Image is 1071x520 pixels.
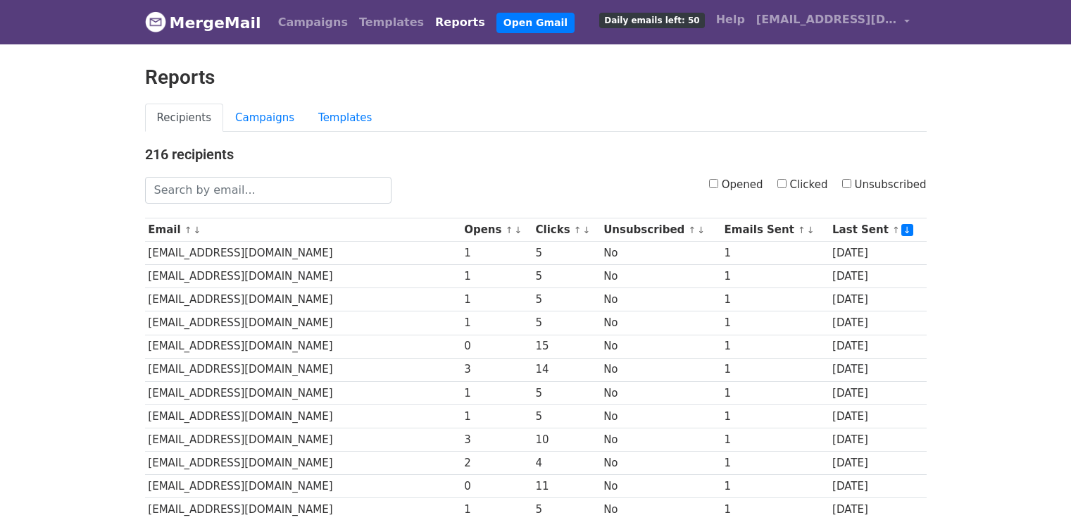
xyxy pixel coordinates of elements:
[721,428,829,451] td: 1
[461,265,532,288] td: 1
[829,358,926,381] td: [DATE]
[145,335,461,358] td: [EMAIL_ADDRESS][DOMAIN_NAME]
[697,225,705,235] a: ↓
[461,242,532,265] td: 1
[892,225,900,235] a: ↑
[600,242,720,265] td: No
[600,311,720,335] td: No
[145,358,461,381] td: [EMAIL_ADDRESS][DOMAIN_NAME]
[829,475,926,498] td: [DATE]
[532,452,601,475] td: 4
[145,146,927,163] h4: 216 recipients
[532,381,601,404] td: 5
[721,404,829,428] td: 1
[829,242,926,265] td: [DATE]
[600,428,720,451] td: No
[461,311,532,335] td: 1
[829,265,926,288] td: [DATE]
[145,265,461,288] td: [EMAIL_ADDRESS][DOMAIN_NAME]
[184,225,192,235] a: ↑
[600,381,720,404] td: No
[600,452,720,475] td: No
[532,288,601,311] td: 5
[145,242,461,265] td: [EMAIL_ADDRESS][DOMAIN_NAME]
[461,404,532,428] td: 1
[223,104,306,132] a: Campaigns
[721,288,829,311] td: 1
[145,66,927,89] h2: Reports
[532,428,601,451] td: 10
[829,288,926,311] td: [DATE]
[145,11,166,32] img: MergeMail logo
[145,8,261,37] a: MergeMail
[461,452,532,475] td: 2
[506,225,513,235] a: ↑
[600,404,720,428] td: No
[600,265,720,288] td: No
[532,311,601,335] td: 5
[798,225,806,235] a: ↑
[145,218,461,242] th: Email
[145,404,461,428] td: [EMAIL_ADDRESS][DOMAIN_NAME]
[600,475,720,498] td: No
[901,224,913,236] a: ↓
[829,404,926,428] td: [DATE]
[829,428,926,451] td: [DATE]
[532,335,601,358] td: 15
[721,475,829,498] td: 1
[461,358,532,381] td: 3
[709,177,763,193] label: Opened
[532,475,601,498] td: 11
[777,179,787,188] input: Clicked
[145,177,392,204] input: Search by email...
[461,381,532,404] td: 1
[709,179,718,188] input: Opened
[273,8,353,37] a: Campaigns
[777,177,828,193] label: Clicked
[829,311,926,335] td: [DATE]
[756,11,897,28] span: [EMAIL_ADDRESS][DOMAIN_NAME]
[842,177,927,193] label: Unsubscribed
[574,225,582,235] a: ↑
[842,179,851,188] input: Unsubscribed
[461,428,532,451] td: 3
[145,104,224,132] a: Recipients
[829,452,926,475] td: [DATE]
[532,265,601,288] td: 5
[829,381,926,404] td: [DATE]
[721,358,829,381] td: 1
[721,381,829,404] td: 1
[461,335,532,358] td: 0
[807,225,815,235] a: ↓
[600,288,720,311] td: No
[461,475,532,498] td: 0
[721,311,829,335] td: 1
[721,242,829,265] td: 1
[145,288,461,311] td: [EMAIL_ADDRESS][DOMAIN_NAME]
[532,242,601,265] td: 5
[145,475,461,498] td: [EMAIL_ADDRESS][DOMAIN_NAME]
[689,225,696,235] a: ↑
[751,6,915,39] a: [EMAIL_ADDRESS][DOMAIN_NAME]
[532,218,601,242] th: Clicks
[353,8,430,37] a: Templates
[145,428,461,451] td: [EMAIL_ADDRESS][DOMAIN_NAME]
[583,225,591,235] a: ↓
[145,452,461,475] td: [EMAIL_ADDRESS][DOMAIN_NAME]
[721,265,829,288] td: 1
[721,452,829,475] td: 1
[461,288,532,311] td: 1
[145,381,461,404] td: [EMAIL_ADDRESS][DOMAIN_NAME]
[599,13,704,28] span: Daily emails left: 50
[600,335,720,358] td: No
[194,225,201,235] a: ↓
[600,358,720,381] td: No
[721,218,829,242] th: Emails Sent
[461,218,532,242] th: Opens
[496,13,575,33] a: Open Gmail
[829,335,926,358] td: [DATE]
[514,225,522,235] a: ↓
[145,311,461,335] td: [EMAIL_ADDRESS][DOMAIN_NAME]
[710,6,751,34] a: Help
[306,104,384,132] a: Templates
